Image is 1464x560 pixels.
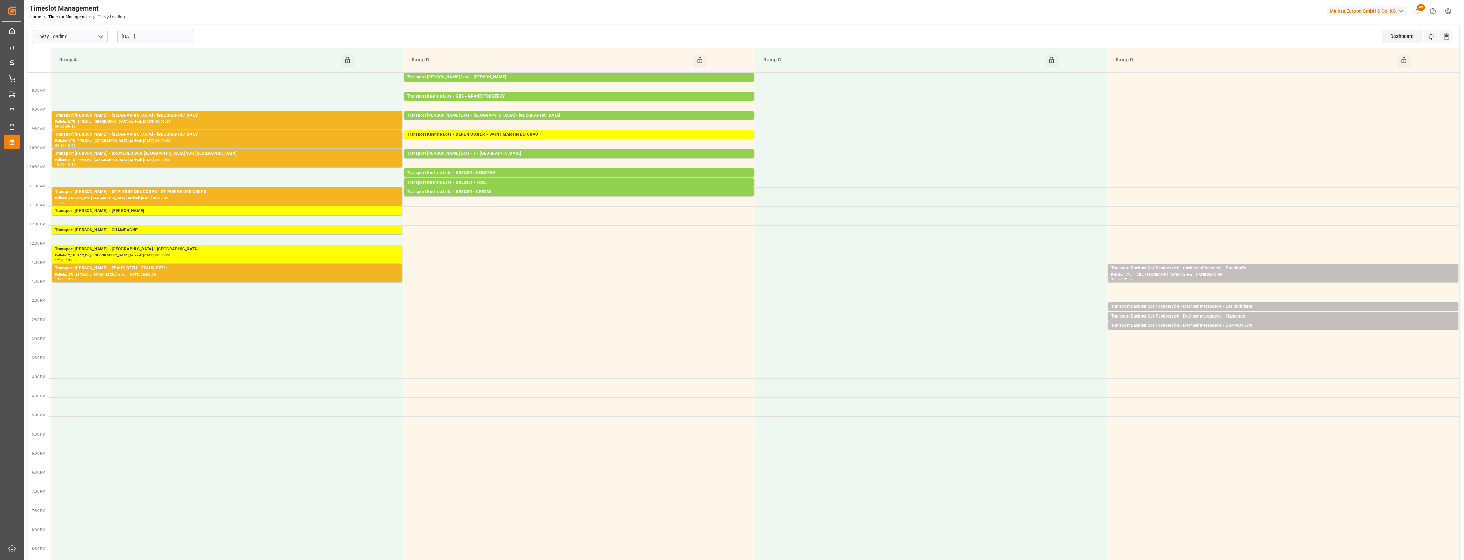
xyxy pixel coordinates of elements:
div: 11:30 [66,201,76,204]
div: - [65,259,66,262]
span: 7:30 PM [32,509,45,513]
div: Pallets: 4,TU: 270,City: [GEOGRAPHIC_DATA],Arrival: [DATE] 00:00:00 [55,138,399,144]
span: 7:00 PM [32,490,45,493]
div: - [65,278,66,281]
div: 10:30 [66,163,76,166]
div: Transport [PERSON_NAME] - ST PIERRE DES CORPS - ST PIERRE DES CORPS [55,189,399,195]
div: Pallets: 2,TU: 32,City: [GEOGRAPHIC_DATA],Arrival: [DATE] 00:00:00 [1111,329,1455,335]
div: Transport Dachser Cof Foodservice - Dachser messagerie - Les Sorinieres [1111,303,1455,310]
div: Pallets: 12,TU: 95,City: [GEOGRAPHIC_DATA],Arrival: [DATE] 00:00:00 [407,81,751,87]
div: - [65,144,66,147]
div: Pallets: ,TU: 88,City: [GEOGRAPHIC_DATA],Arrival: [DATE] 00:00:00 [407,119,751,125]
div: Ramp A [57,54,341,67]
div: - [1121,278,1122,281]
div: Pallets: ,TU: 87,City: [GEOGRAPHIC_DATA],Arrival: [DATE] 00:00:00 [1111,320,1455,326]
div: Timeslot Management [30,3,125,13]
span: 9:00 AM [32,108,45,112]
div: Pallets: 1,TU: 49,City: [GEOGRAPHIC_DATA],Arrival: [DATE] 00:00:00 [1111,310,1455,316]
div: - [65,163,66,166]
span: 6:00 PM [32,452,45,455]
span: 1:00 PM [32,261,45,264]
button: Help Center [1425,3,1440,19]
div: Transport Kuehne Lots - DERE/FOSSIER - SAINT MARTIN DU CRAU [407,131,751,138]
div: 13:00 [1111,278,1121,281]
span: 5:00 PM [32,413,45,417]
span: 11:30 AM [30,203,45,207]
div: - [65,201,66,204]
div: Ramp B [409,54,693,67]
span: 2:00 PM [32,299,45,303]
span: 45 [1417,4,1425,11]
span: 3:30 PM [32,356,45,360]
div: Ramp D [1113,54,1397,67]
div: Transport Kuehne Lots - GBS - GRAND FOUGERAY [407,93,751,100]
div: Pallets: ,TU: 339,City: [GEOGRAPHIC_DATA],Arrival: [DATE] 00:00:00 [55,195,399,201]
span: 6:30 PM [32,471,45,474]
div: 13:00 [66,259,76,262]
div: Transport Kuehne Lots - BREGER - TOUL [407,179,751,186]
span: 12:00 PM [30,222,45,226]
div: Pallets: 3,TU: 148,City: [GEOGRAPHIC_DATA],Arrival: [DATE] 00:00:00 [55,234,399,239]
div: Ramp C [761,54,1045,67]
span: 5:30 PM [32,432,45,436]
div: 13:00 [55,278,65,281]
a: Home [30,15,41,19]
div: 09:30 [66,125,76,128]
span: 4:30 PM [32,394,45,398]
div: Pallets: ,TU: 113,City: CESTAS,Arrival: [DATE] 00:00:00 [407,195,751,201]
div: Transport [PERSON_NAME] - [GEOGRAPHIC_DATA] - [GEOGRAPHIC_DATA] [55,112,399,119]
div: Transport [PERSON_NAME] - EPAUX BEZU - EPAUX BEZU [55,265,399,272]
div: Transport [PERSON_NAME] - [PERSON_NAME] [55,208,399,215]
input: DD-MM-YYYY [117,30,193,43]
div: Transport Dachser Cof Foodservice - Dachser messagerie - DUPPIGHEIM [1111,322,1455,329]
div: Transport Dachser Cof Foodservice - dachser affretement - Bondoufle [1111,265,1455,272]
button: open menu [95,31,105,42]
div: Transport [PERSON_NAME] Lots - [PERSON_NAME] [407,74,751,81]
div: Pallets: 2,TU: 112,City: [GEOGRAPHIC_DATA],Arrival: [DATE] 00:00:00 [55,253,399,259]
span: 9:30 AM [32,127,45,131]
div: Transport [PERSON_NAME] - CHAMPAGNE [55,227,399,234]
div: 10:00 [55,163,65,166]
span: 11:00 AM [30,184,45,188]
div: 09:00 [55,125,65,128]
span: 4:00 PM [32,375,45,379]
button: Melitta Europa GmbH & Co. KG [1327,4,1410,17]
a: Timeslot Management [48,15,90,19]
span: 8:30 PM [32,547,45,551]
div: Transport [PERSON_NAME] Lots - ? - [GEOGRAPHIC_DATA] [407,150,751,157]
span: 2:30 PM [32,318,45,322]
div: Pallets: 1,TU: 684,City: [GEOGRAPHIC_DATA][PERSON_NAME],Arrival: [DATE] 00:00:00 [407,138,751,144]
div: Transport Kuehne Lots - BREGER - DONZERE [407,170,751,176]
div: 13:30 [66,278,76,281]
span: 3:00 PM [32,337,45,341]
div: 11:00 [55,201,65,204]
div: Pallets: 2,TU: 249,City: [GEOGRAPHIC_DATA],Arrival: [DATE] 00:00:00 [55,157,399,163]
div: 12:30 [55,259,65,262]
div: 10:00 [66,144,76,147]
div: Transport [PERSON_NAME] - [GEOGRAPHIC_DATA] - [GEOGRAPHIC_DATA] [55,131,399,138]
div: Pallets: 2,TU: 112,City: [GEOGRAPHIC_DATA],Arrival: [DATE] 00:00:00 [407,186,751,192]
div: Melitta Europa GmbH & Co. KG [1327,6,1407,16]
span: 1:30 PM [32,280,45,283]
span: 10:00 AM [30,146,45,150]
div: Pallets: ,TU: 2376,City: EPAUX BEZU,Arrival: [DATE] 00:00:00 [55,272,399,278]
div: Pallets: 8,TU: 615,City: [GEOGRAPHIC_DATA],Arrival: [DATE] 00:00:00 [55,119,399,125]
div: Transport Kuehne Lots - BREGER - CESTAS [407,189,751,195]
div: Transport Dachser Cof Foodservice - Dachser messagerie - Hasparren [1111,313,1455,320]
span: 8:30 AM [32,89,45,92]
div: Transport [PERSON_NAME] Lots - [GEOGRAPHIC_DATA] - [GEOGRAPHIC_DATA] [407,112,751,119]
button: show 45 new notifications [1410,3,1425,19]
div: Pallets: 3,TU: 56,City: DONZERE,Arrival: [DATE] 00:00:00 [407,176,751,182]
div: - [65,125,66,128]
input: Type to search/select [32,30,108,43]
div: Dashboard [1382,30,1423,43]
div: Pallets: ,TU: 100,City: [GEOGRAPHIC_DATA],Arrival: [DATE] 00:00:00 [55,215,399,220]
div: Transport [PERSON_NAME] - BRUYERES SUR [GEOGRAPHIC_DATA] SUR [GEOGRAPHIC_DATA] [55,150,399,157]
div: 09:30 [55,144,65,147]
span: 8:00 PM [32,528,45,532]
span: 12:30 PM [30,241,45,245]
span: 10:30 AM [30,165,45,169]
div: 13:30 [1122,278,1132,281]
div: Pallets: 27,TU: 1444,City: MAUCHAMPS,Arrival: [DATE] 00:00:00 [407,157,751,163]
div: Pallets: 1,TU: 4,City: [GEOGRAPHIC_DATA],Arrival: [DATE] 00:00:00 [1111,272,1455,278]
